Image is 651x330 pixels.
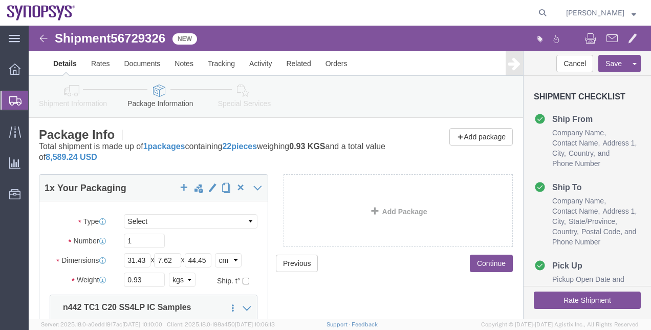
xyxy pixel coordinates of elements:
[566,7,637,19] button: [PERSON_NAME]
[235,321,275,327] span: [DATE] 10:06:13
[122,321,162,327] span: [DATE] 10:10:00
[29,26,651,319] iframe: FS Legacy Container
[167,321,275,327] span: Client: 2025.18.0-198a450
[327,321,352,327] a: Support
[481,320,639,329] span: Copyright © [DATE]-[DATE] Agistix Inc., All Rights Reserved
[352,321,378,327] a: Feedback
[41,321,162,327] span: Server: 2025.18.0-a0edd1917ac
[7,5,76,20] img: logo
[566,7,624,18] span: Rachelle Varela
